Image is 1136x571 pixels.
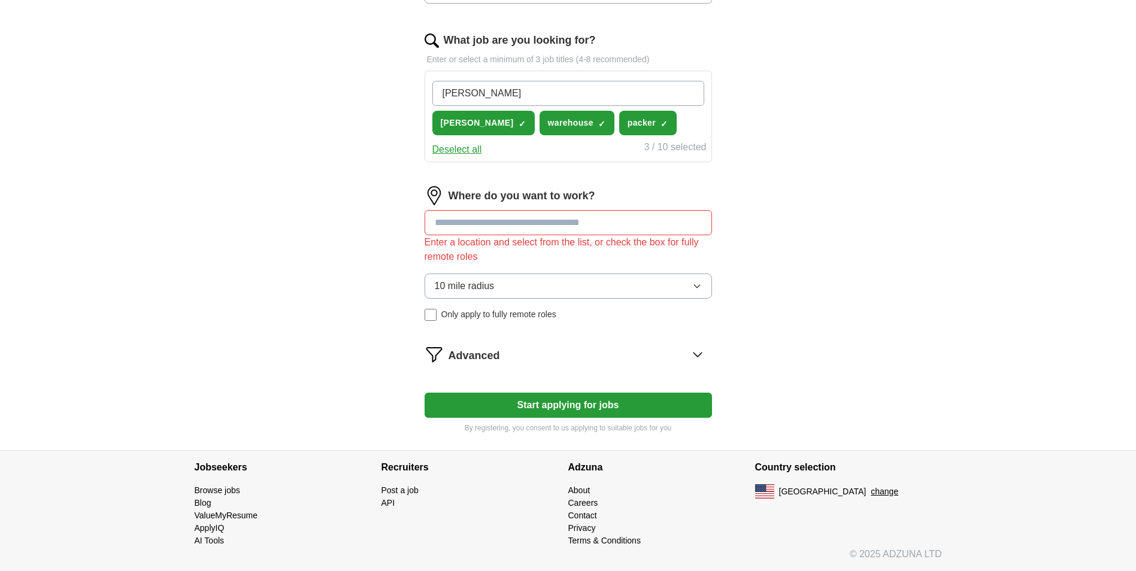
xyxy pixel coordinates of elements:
span: Only apply to fully remote roles [441,308,556,321]
a: AI Tools [195,536,225,545]
a: Browse jobs [195,485,240,495]
div: 3 / 10 selected [644,140,706,157]
input: Type a job title and press enter [432,81,704,106]
a: Contact [568,511,597,520]
span: ✓ [519,119,526,129]
a: API [381,498,395,508]
button: Start applying for jobs [425,393,712,418]
img: filter [425,345,444,364]
span: Advanced [449,348,500,364]
button: Deselect all [432,142,482,157]
a: ValueMyResume [195,511,258,520]
img: location.png [425,186,444,205]
span: ✓ [598,119,605,129]
p: Enter or select a minimum of 3 job titles (4-8 recommended) [425,53,712,66]
a: ApplyIQ [195,523,225,533]
p: By registering, you consent to us applying to suitable jobs for you [425,423,712,433]
a: About [568,485,590,495]
a: Privacy [568,523,596,533]
div: Enter a location and select from the list, or check the box for fully remote roles [425,235,712,264]
a: Blog [195,498,211,508]
a: Terms & Conditions [568,536,641,545]
a: Careers [568,498,598,508]
input: Only apply to fully remote roles [425,309,437,321]
a: Post a job [381,485,419,495]
img: search.png [425,34,439,48]
div: © 2025 ADZUNA LTD [185,547,952,571]
button: warehouse✓ [540,111,614,135]
span: [PERSON_NAME] [441,117,514,129]
button: 10 mile radius [425,274,712,299]
img: US flag [755,484,774,499]
span: packer [628,117,656,129]
button: change [871,485,898,498]
span: [GEOGRAPHIC_DATA] [779,485,867,498]
span: warehouse [548,117,593,129]
span: ✓ [661,119,668,129]
button: packer✓ [619,111,677,135]
button: [PERSON_NAME]✓ [432,111,535,135]
label: Where do you want to work? [449,188,595,204]
span: 10 mile radius [435,279,495,293]
label: What job are you looking for? [444,32,596,48]
h4: Country selection [755,451,942,484]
